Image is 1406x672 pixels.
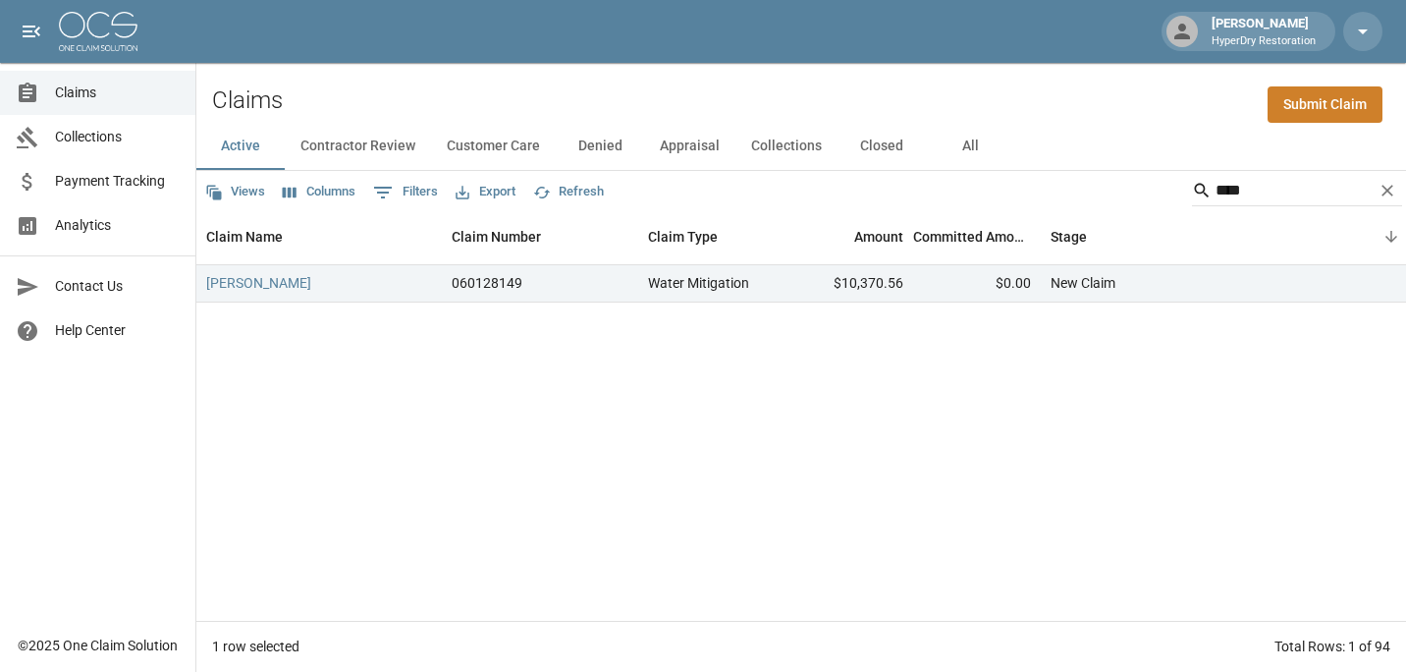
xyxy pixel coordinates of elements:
[913,265,1041,303] div: $0.00
[854,209,903,264] div: Amount
[1192,175,1402,210] div: Search
[556,123,644,170] button: Denied
[644,123,735,170] button: Appraisal
[59,12,137,51] img: ocs-logo-white-transparent.png
[55,171,180,192] span: Payment Tracking
[285,123,431,170] button: Contractor Review
[838,123,926,170] button: Closed
[913,209,1041,264] div: Committed Amount
[431,123,556,170] button: Customer Care
[926,123,1014,170] button: All
[442,209,638,264] div: Claim Number
[452,273,522,293] div: 060128149
[55,320,180,341] span: Help Center
[451,177,520,207] button: Export
[212,86,283,115] h2: Claims
[206,209,283,264] div: Claim Name
[1051,209,1087,264] div: Stage
[785,209,913,264] div: Amount
[1204,14,1324,49] div: [PERSON_NAME]
[1373,176,1402,205] button: Clear
[785,265,913,303] div: $10,370.56
[1051,273,1115,293] div: New Claim
[735,123,838,170] button: Collections
[648,209,718,264] div: Claim Type
[1041,209,1335,264] div: Stage
[196,123,1406,170] div: dynamic tabs
[12,12,51,51] button: open drawer
[278,177,360,207] button: Select columns
[55,83,180,103] span: Claims
[55,276,180,297] span: Contact Us
[638,209,785,264] div: Claim Type
[1212,33,1316,50] p: HyperDry Restoration
[196,209,442,264] div: Claim Name
[1378,223,1405,251] button: Sort
[1274,637,1390,656] div: Total Rows: 1 of 94
[648,273,749,293] div: Water Mitigation
[528,177,609,207] button: Refresh
[913,209,1031,264] div: Committed Amount
[368,177,443,208] button: Show filters
[212,637,299,656] div: 1 row selected
[1268,86,1382,123] a: Submit Claim
[18,636,178,655] div: © 2025 One Claim Solution
[200,177,270,207] button: Views
[206,273,311,293] a: [PERSON_NAME]
[55,215,180,236] span: Analytics
[196,123,285,170] button: Active
[452,209,541,264] div: Claim Number
[55,127,180,147] span: Collections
